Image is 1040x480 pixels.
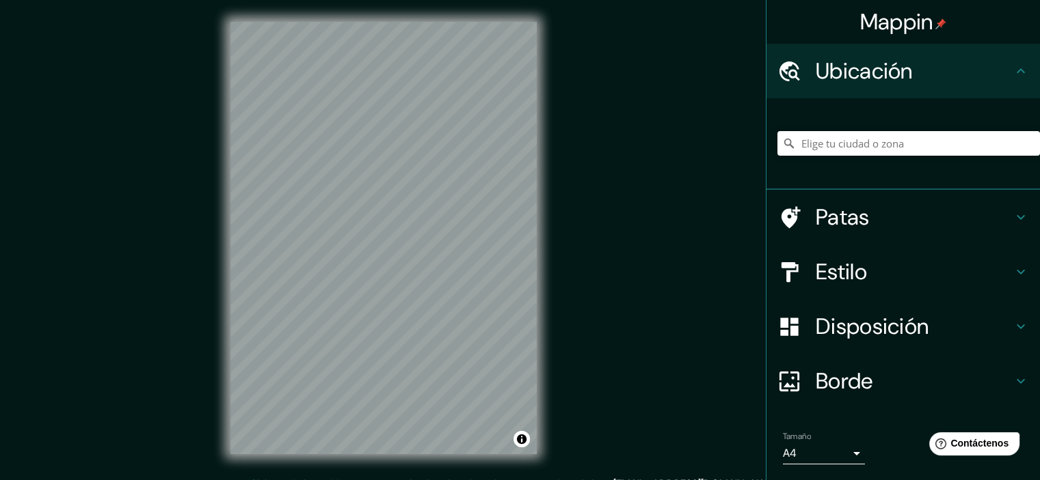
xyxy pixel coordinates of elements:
[766,44,1040,98] div: Ubicación
[783,431,811,442] font: Tamaño
[766,244,1040,299] div: Estilo
[514,431,530,447] button: Activar o desactivar atribución
[783,442,865,464] div: A4
[777,131,1040,156] input: Elige tu ciudad o zona
[766,299,1040,354] div: Disposición
[816,312,929,341] font: Disposición
[816,57,913,85] font: Ubicación
[860,8,933,36] font: Mappin
[766,190,1040,244] div: Patas
[918,427,1025,465] iframe: Lanzador de widgets de ayuda
[816,367,873,395] font: Borde
[816,203,870,231] font: Patas
[783,446,797,460] font: A4
[766,354,1040,408] div: Borde
[230,22,537,454] canvas: Mapa
[816,257,867,286] font: Estilo
[935,18,946,29] img: pin-icon.png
